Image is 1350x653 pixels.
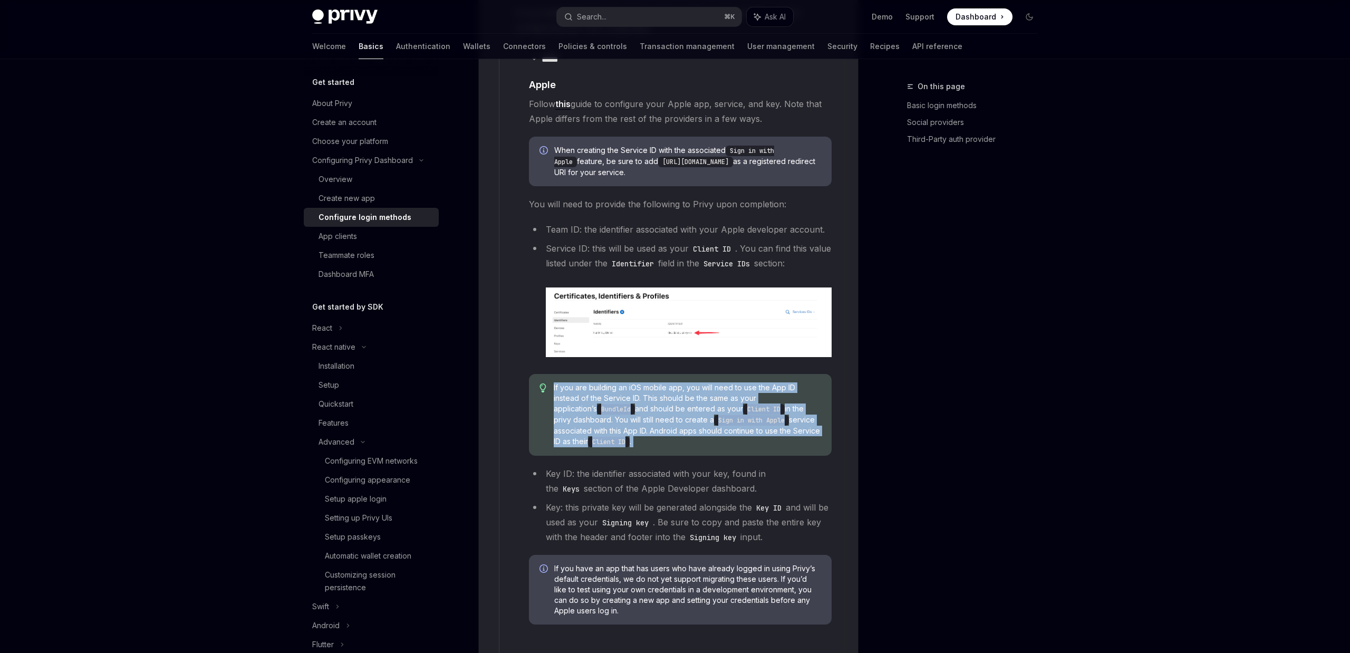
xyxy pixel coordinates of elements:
[304,189,439,208] a: Create new app
[558,483,584,495] code: Keys
[319,379,339,391] div: Setup
[319,360,354,372] div: Installation
[554,382,821,447] span: If you are building an iOS mobile app, you will need to use the App ID instead of the Service ID....
[312,97,352,110] div: About Privy
[516,46,844,641] details: *****Navigate to headerAppleFollowthisguide to configure your Apple app, service, and key. Note t...
[947,8,1012,25] a: Dashboard
[304,508,439,527] a: Setting up Privy UIs
[325,474,410,486] div: Configuring appearance
[640,34,735,59] a: Transaction management
[529,241,832,357] li: Service ID: this will be used as your . You can find this value listed under the field in the sec...
[905,12,934,22] a: Support
[304,452,439,470] a: Configuring EVM networks
[325,455,418,467] div: Configuring EVM networks
[539,564,550,575] svg: Info
[699,258,754,270] code: Service IDs
[396,34,450,59] a: Authentication
[312,638,334,651] div: Flutter
[747,34,815,59] a: User management
[312,76,354,89] h5: Get started
[312,135,388,148] div: Choose your platform
[319,249,374,262] div: Teammate roles
[539,383,547,393] svg: Tip
[724,13,735,21] span: ⌘ K
[312,341,355,353] div: React native
[539,146,550,157] svg: Info
[325,512,392,524] div: Setting up Privy UIs
[503,34,546,59] a: Connectors
[554,145,821,178] span: When creating the Service ID with the associated feature, be sure to add as a registered redirect...
[304,489,439,508] a: Setup apple login
[304,113,439,132] a: Create an account
[546,287,832,357] img: Apple services id
[714,415,789,426] code: Sign in with Apple
[319,398,353,410] div: Quickstart
[557,7,741,26] button: Search...⌘K
[359,34,383,59] a: Basics
[325,531,381,543] div: Setup passkeys
[588,437,630,447] code: Client ID
[577,11,606,23] div: Search...
[312,322,332,334] div: React
[304,170,439,189] a: Overview
[319,173,352,186] div: Overview
[312,116,377,129] div: Create an account
[658,157,733,167] code: [URL][DOMAIN_NAME]
[312,34,346,59] a: Welcome
[607,258,658,270] code: Identifier
[304,357,439,376] a: Installation
[304,470,439,489] a: Configuring appearance
[529,78,556,92] span: Apple
[325,493,387,505] div: Setup apple login
[529,500,832,544] li: Key: this private key will be generated alongside the and will be used as your . Be sure to copy ...
[304,94,439,113] a: About Privy
[907,97,1046,114] a: Basic login methods
[319,192,375,205] div: Create new app
[907,131,1046,148] a: Third-Party auth provider
[598,517,653,529] code: Signing key
[747,7,793,26] button: Ask AI
[554,563,821,616] span: If you have an app that has users who have already logged in using Privy’s default credentials, w...
[554,146,774,167] code: Sign in with Apple
[1021,8,1038,25] button: Toggle dark mode
[529,197,832,212] span: You will need to provide the following to Privy upon completion:
[325,550,411,562] div: Automatic wallet creation
[304,395,439,414] a: Quickstart
[304,227,439,246] a: App clients
[827,34,857,59] a: Security
[765,12,786,22] span: Ask AI
[304,265,439,284] a: Dashboard MFA
[555,99,571,110] a: this
[304,565,439,597] a: Customizing session persistence
[686,532,740,543] code: Signing key
[312,600,329,613] div: Swift
[463,34,490,59] a: Wallets
[918,80,965,93] span: On this page
[319,230,357,243] div: App clients
[558,34,627,59] a: Policies & controls
[312,154,413,167] div: Configuring Privy Dashboard
[304,132,439,151] a: Choose your platform
[870,34,900,59] a: Recipes
[529,97,832,126] span: Follow guide to configure your Apple app, service, and key. Note that Apple differs from the rest...
[689,243,735,255] code: Client ID
[597,404,635,415] code: BundleId
[743,404,785,415] code: Client ID
[529,466,832,496] li: Key ID: the identifier associated with your key, found in the section of the Apple Developer dash...
[319,211,411,224] div: Configure login methods
[752,502,786,514] code: Key ID
[907,114,1046,131] a: Social providers
[956,12,996,22] span: Dashboard
[304,246,439,265] a: Teammate roles
[304,376,439,395] a: Setup
[319,268,374,281] div: Dashboard MFA
[312,9,378,24] img: dark logo
[304,546,439,565] a: Automatic wallet creation
[319,436,354,448] div: Advanced
[304,414,439,433] a: Features
[304,208,439,227] a: Configure login methods
[304,527,439,546] a: Setup passkeys
[325,569,432,594] div: Customizing session persistence
[319,417,349,429] div: Features
[312,301,383,313] h5: Get started by SDK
